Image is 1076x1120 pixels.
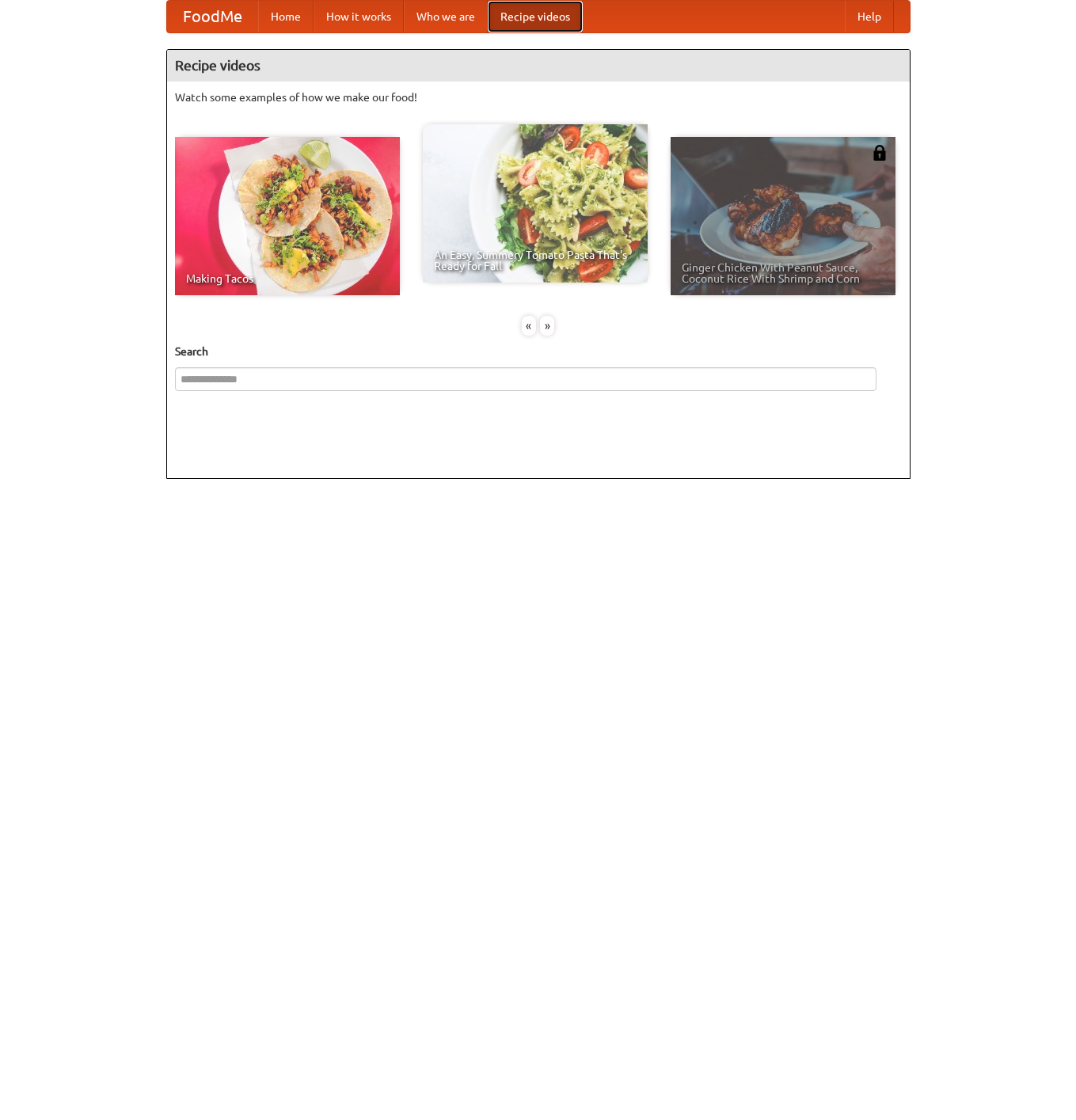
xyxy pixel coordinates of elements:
a: How it works [314,1,404,32]
div: » [540,316,554,336]
a: Who we are [404,1,488,32]
a: Help [845,1,894,32]
a: Home [258,1,314,32]
span: An Easy, Summery Tomato Pasta That's Ready for Fall [434,249,637,271]
a: An Easy, Summery Tomato Pasta That's Ready for Fall [423,124,648,283]
a: FoodMe [167,1,258,32]
img: 483408.png [872,145,888,161]
a: Recipe videos [488,1,583,32]
h4: Recipe videos [167,50,910,82]
span: Making Tacos [186,273,389,284]
a: Making Tacos [175,137,400,295]
p: Watch some examples of how we make our food! [175,89,902,105]
div: « [522,316,536,336]
h5: Search [175,344,902,359]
